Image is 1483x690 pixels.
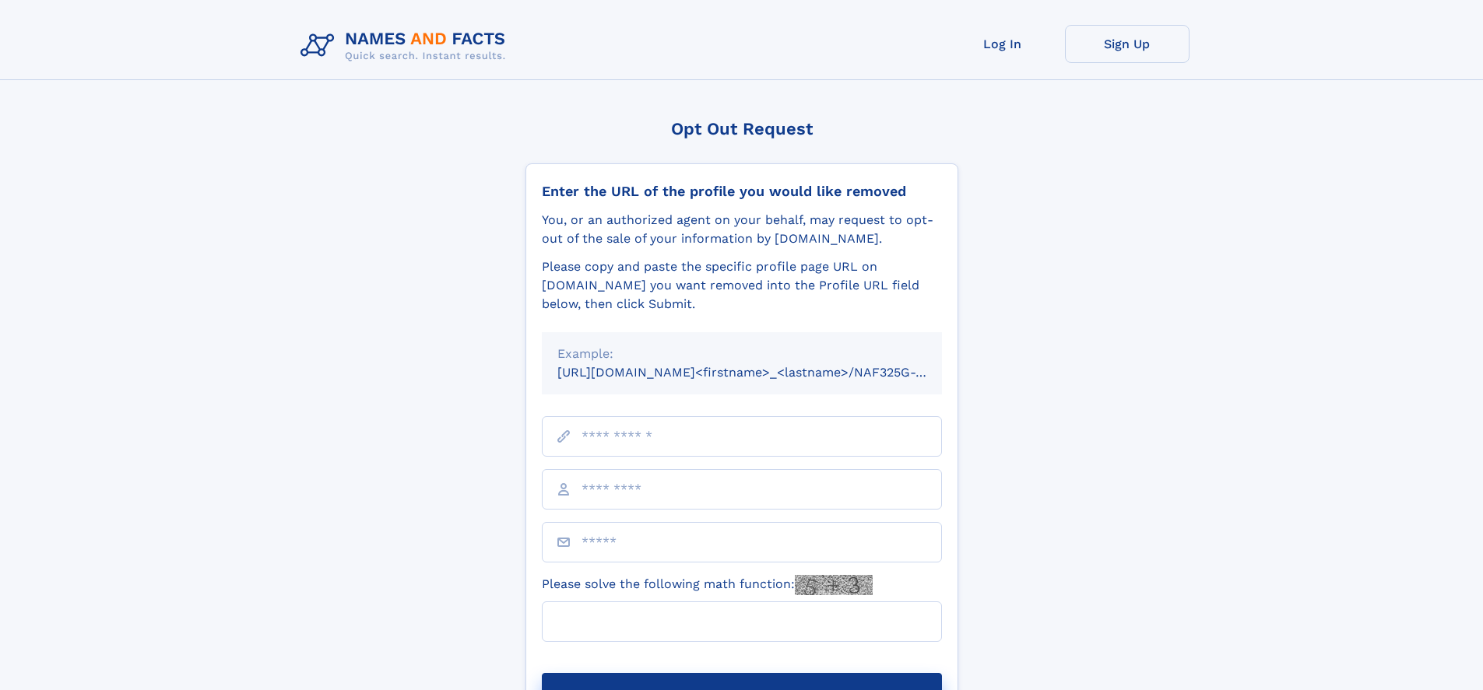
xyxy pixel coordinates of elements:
[294,25,518,67] img: Logo Names and Facts
[542,575,873,595] label: Please solve the following math function:
[557,365,972,380] small: [URL][DOMAIN_NAME]<firstname>_<lastname>/NAF325G-xxxxxxxx
[542,257,942,313] div: Please copy and paste the specific profile page URL on [DOMAIN_NAME] you want removed into the Pr...
[1065,25,1190,63] a: Sign Up
[542,183,942,200] div: Enter the URL of the profile you would like removed
[940,25,1065,63] a: Log In
[557,345,926,363] div: Example:
[525,119,958,138] div: Opt Out Request
[542,211,942,248] div: You, or an authorized agent on your behalf, may request to opt-out of the sale of your informatio...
